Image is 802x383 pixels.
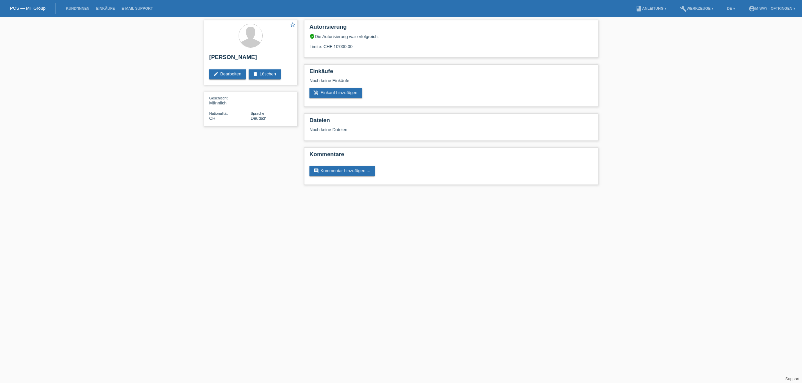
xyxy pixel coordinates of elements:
[209,95,251,105] div: Männlich
[785,377,799,381] a: Support
[309,166,375,176] a: commentKommentar hinzufügen ...
[118,6,156,10] a: E-Mail Support
[209,116,216,121] span: Schweiz
[309,24,593,34] h2: Autorisierung
[723,6,738,10] a: DE ▾
[309,78,593,88] div: Noch keine Einkäufe
[313,90,319,95] i: add_shopping_cart
[251,111,264,115] span: Sprache
[309,117,593,127] h2: Dateien
[632,6,670,10] a: bookAnleitung ▾
[636,5,642,12] i: book
[209,54,292,64] h2: [PERSON_NAME]
[313,168,319,173] i: comment
[209,69,246,79] a: editBearbeiten
[209,96,228,100] span: Geschlecht
[213,71,219,77] i: edit
[309,68,593,78] h2: Einkäufe
[290,22,296,28] i: star_border
[749,5,755,12] i: account_circle
[10,6,45,11] a: POS — MF Group
[309,88,362,98] a: add_shopping_cartEinkauf hinzufügen
[309,39,593,49] div: Limite: CHF 10'000.00
[290,22,296,29] a: star_border
[209,111,228,115] span: Nationalität
[249,69,281,79] a: deleteLöschen
[309,34,315,39] i: verified_user
[253,71,258,77] i: delete
[309,127,514,132] div: Noch keine Dateien
[93,6,118,10] a: Einkäufe
[309,34,593,39] div: Die Autorisierung war erfolgreich.
[309,151,593,161] h2: Kommentare
[680,5,687,12] i: build
[62,6,93,10] a: Kund*innen
[251,116,267,121] span: Deutsch
[745,6,799,10] a: account_circlem-way - Oftringen ▾
[677,6,717,10] a: buildWerkzeuge ▾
